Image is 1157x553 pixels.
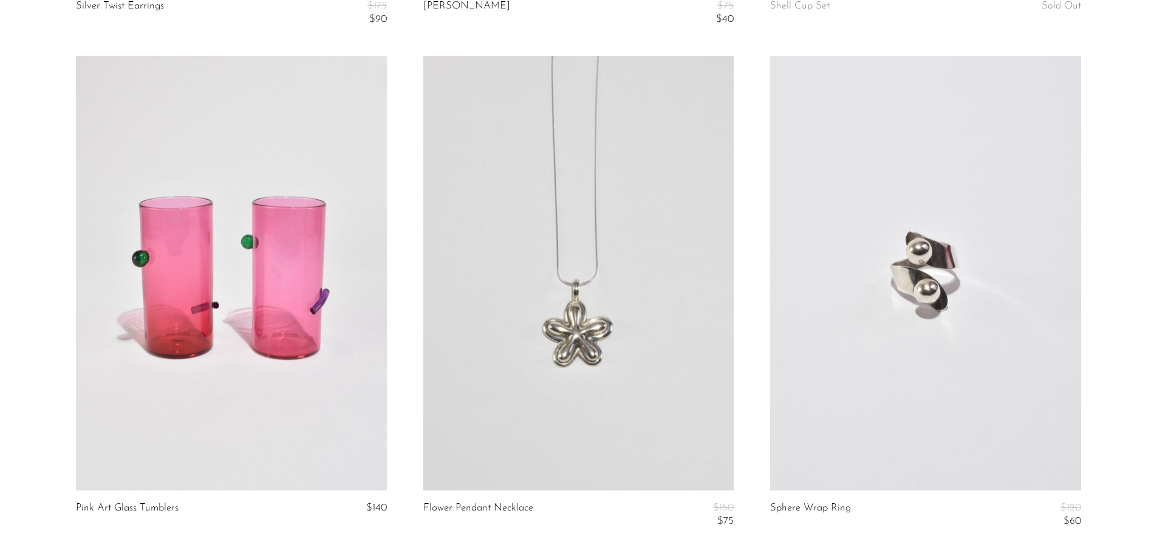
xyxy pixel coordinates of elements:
span: $40 [716,14,734,24]
a: Silver Twist Earrings [76,1,164,25]
span: $90 [369,14,387,24]
span: $60 [1063,516,1081,526]
a: Flower Pendant Necklace [423,503,533,528]
a: Pink Art Glass Tumblers [76,503,179,514]
a: Shell Cup Set [770,1,830,12]
a: Sphere Wrap Ring [770,503,851,528]
span: $175 [367,1,387,11]
span: $75 [717,1,734,11]
span: $140 [366,503,387,513]
a: [PERSON_NAME] [423,1,510,25]
span: $75 [717,516,734,526]
span: $120 [1060,503,1081,513]
span: Sold Out [1042,1,1081,11]
span: $150 [713,503,734,513]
